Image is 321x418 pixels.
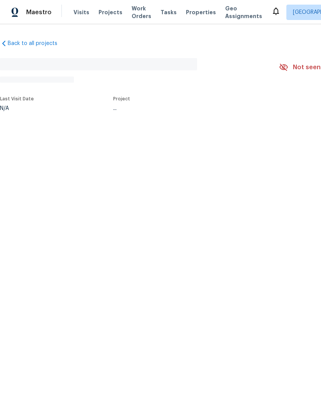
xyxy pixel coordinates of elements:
[225,5,262,20] span: Geo Assignments
[113,97,130,101] span: Project
[26,8,52,16] span: Maestro
[160,10,177,15] span: Tasks
[74,8,89,16] span: Visits
[113,106,261,111] div: ...
[132,5,151,20] span: Work Orders
[186,8,216,16] span: Properties
[99,8,122,16] span: Projects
